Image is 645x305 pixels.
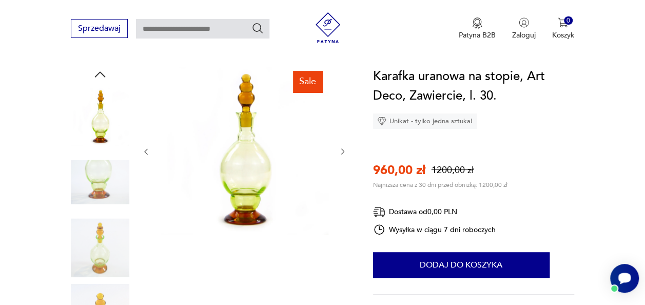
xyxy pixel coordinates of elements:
div: Unikat - tylko jedna sztuka! [373,113,477,129]
button: Zaloguj [512,17,536,40]
a: Ikona medaluPatyna B2B [459,17,496,40]
img: Patyna - sklep z meblami i dekoracjami vintage [312,12,343,43]
div: Wysyłka w ciągu 7 dni roboczych [373,223,496,236]
img: Zdjęcie produktu Karafka uranowa na stopie, Art Deco, Zawiercie, l. 30. [71,218,129,277]
button: 0Koszyk [552,17,574,40]
img: Ikona diamentu [377,117,386,126]
button: Szukaj [251,22,264,34]
p: 960,00 zł [373,162,425,179]
a: Sprzedawaj [71,26,128,33]
img: Zdjęcie produktu Karafka uranowa na stopie, Art Deco, Zawiercie, l. 30. [71,87,129,146]
div: Dostawa od 0,00 PLN [373,205,496,218]
div: Sale [293,71,322,92]
img: Ikona koszyka [558,17,568,28]
p: Patyna B2B [459,30,496,40]
img: Zdjęcie produktu Karafka uranowa na stopie, Art Deco, Zawiercie, l. 30. [71,153,129,212]
p: Najniższa cena z 30 dni przed obniżką: 1200,00 zł [373,181,507,189]
p: Koszyk [552,30,574,40]
img: Ikona medalu [472,17,482,29]
h1: Karafka uranowa na stopie, Art Deco, Zawiercie, l. 30. [373,67,574,106]
img: Ikona dostawy [373,205,385,218]
button: Dodaj do koszyka [373,252,550,278]
iframe: Smartsupp widget button [610,264,639,293]
button: Patyna B2B [459,17,496,40]
img: Zdjęcie produktu Karafka uranowa na stopie, Art Deco, Zawiercie, l. 30. [161,67,328,235]
img: Ikonka użytkownika [519,17,529,28]
div: 0 [564,16,573,25]
p: Zaloguj [512,30,536,40]
button: Sprzedawaj [71,19,128,38]
p: 1200,00 zł [432,164,474,177]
